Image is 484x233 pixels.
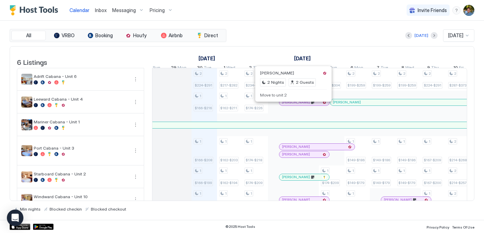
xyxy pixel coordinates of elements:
[34,119,129,124] span: Mariner Cabana - Unit 1
[83,31,117,40] button: Booking
[33,224,54,230] a: Google Play Store
[327,191,329,196] span: 1
[95,32,113,39] span: Booking
[131,173,140,181] button: More options
[260,92,327,98] pre: Move to unit 2
[249,65,252,72] span: 2
[267,79,284,85] span: 2 Nights
[95,7,107,13] span: Inbox
[34,171,129,176] span: Starboard Cabana - Unit 2
[222,63,237,73] a: October 1, 2025
[398,181,415,185] span: $149-$179
[352,71,354,76] span: 2
[220,106,237,110] span: $162-$211
[34,194,129,199] span: Windward Cabana - Unit 10
[20,206,41,212] span: Min nights
[11,31,46,40] button: All
[131,121,140,129] div: menu
[403,71,405,76] span: 2
[280,65,285,72] span: Fri
[10,5,61,16] a: Host Tools Logo
[413,31,429,40] button: [DATE]
[429,191,430,196] span: 1
[398,83,416,88] span: $199-$259
[34,97,129,102] span: Leeward Cabana - Unit 4
[21,74,32,85] div: listing image
[352,169,354,173] span: 1
[91,206,126,212] span: Blocked checkout
[282,100,310,104] span: [PERSON_NAME]
[333,100,361,104] span: [PERSON_NAME]
[225,139,227,144] span: 1
[195,83,212,88] span: $224-$291
[131,146,140,155] div: menu
[34,145,129,151] span: Port Cabana - Unit 3
[349,63,365,73] a: October 6, 2025
[384,197,412,202] span: [PERSON_NAME]
[459,65,464,72] span: Fri
[154,31,189,40] button: Airbnb
[200,191,201,196] span: 1
[427,65,430,72] span: 9
[299,63,313,73] a: October 4, 2025
[131,75,140,83] button: More options
[449,181,466,185] span: $214-$257
[282,152,310,156] span: [PERSON_NAME]
[47,31,82,40] button: VRBO
[204,65,211,72] span: Tue
[418,7,447,13] span: Invite Friends
[195,106,212,110] span: $166-$216
[246,181,262,185] span: $174-$209
[171,65,176,72] span: 29
[21,194,32,205] div: listing image
[246,158,262,162] span: $174-$218
[69,7,89,14] a: Calendar
[225,169,227,173] span: 1
[429,169,430,173] span: 1
[401,65,404,72] span: 8
[197,53,217,63] a: September 15, 2025
[405,65,414,72] span: Wed
[373,181,390,185] span: $149-$179
[449,83,466,88] span: $287-$373
[326,65,329,72] span: 5
[131,98,140,106] div: menu
[347,158,365,162] span: $149-$186
[324,63,339,73] a: October 5, 2025
[195,63,213,73] a: September 30, 2025
[250,94,252,98] span: 1
[431,32,438,39] button: Next month
[178,65,186,72] span: Mon
[224,65,225,72] span: 1
[377,65,379,72] span: 7
[426,63,441,73] a: October 9, 2025
[95,7,107,14] a: Inbox
[429,71,431,76] span: 2
[226,65,235,72] span: Wed
[169,63,188,73] a: September 29, 2025
[415,32,428,39] div: [DATE]
[405,32,412,39] button: Previous month
[452,223,474,230] a: Terms Of Use
[195,158,212,162] span: $166-$208
[131,75,140,83] div: menu
[220,181,237,185] span: $162-$194
[21,97,32,108] div: listing image
[200,139,201,144] span: 1
[200,71,202,76] span: 2
[427,223,449,230] a: Privacy Policy
[21,145,32,156] div: listing image
[453,65,458,72] span: 10
[190,31,225,40] button: Direct
[220,158,238,162] span: $162-$203
[17,57,47,67] span: 6 Listings
[380,65,388,72] span: Tue
[327,169,329,173] span: 1
[253,65,261,72] span: Thu
[296,79,314,85] span: 2 Guests
[431,65,439,72] span: Thu
[454,191,456,196] span: 2
[225,71,227,76] span: 2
